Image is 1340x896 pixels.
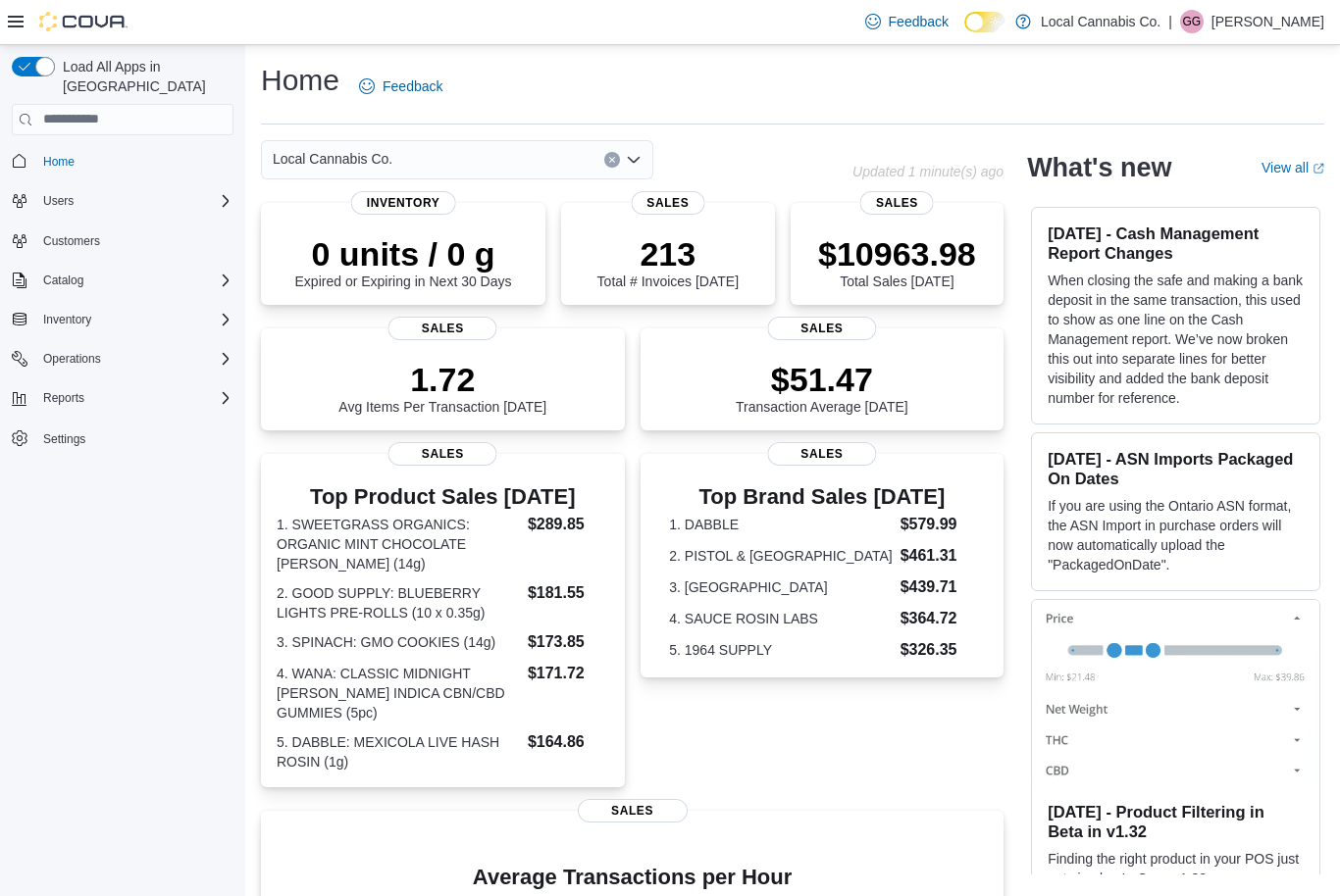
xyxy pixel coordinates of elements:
[1048,496,1304,574] p: If you are using the Ontario ASN format, the ASN Import in purchase orders will now automatically...
[35,149,233,174] span: Home
[669,485,974,509] h3: Top Brand Sales [DATE]
[43,312,91,327] span: Inventory
[12,139,233,504] nav: Complex example
[860,191,934,215] span: Sales
[528,630,609,654] dd: $173.85
[277,664,520,722] dt: 4. WANA: CLASSIC MIDNIGHT [PERSON_NAME] INDICA CBN/CBD GUMMIES (5pc)
[277,515,520,573] dt: 1. SWEETGRASS ORGANICS: ORGANIC MINT CHOCOLATE [PERSON_NAME] (14g)
[35,189,81,213] button: Users
[35,386,233,410] span: Reports
[277,583,520,622] dt: 2. GOOD SUPPLY: BLUEBERRY LIGHTS PRE-ROLLS (10 x 0.35g)
[35,228,233,253] span: Customers
[277,632,520,652] dt: 3. SPINACH: GMO COOKIES (14g)
[669,609,892,628] dt: 4. SAUCE ROSIN LABS
[1041,10,1160,33] p: Local Cannabis Co.
[388,317,497,340] span: Sales
[277,866,988,889] h4: Average Transactions per Hour
[35,347,233,371] span: Operations
[901,638,975,662] dd: $326.35
[4,345,241,373] button: Operations
[964,32,965,33] span: Dark Mode
[901,575,975,599] dd: $439.71
[388,442,497,466] span: Sales
[338,360,546,399] p: 1.72
[669,515,892,534] dt: 1. DABBLE
[736,360,908,399] p: $51.47
[43,431,85,447] span: Settings
[604,152,620,168] button: Clear input
[39,12,128,31] img: Cova
[597,234,739,274] p: 213
[901,607,975,630] dd: $364.72
[1048,224,1304,263] h3: [DATE] - Cash Management Report Changes
[528,730,609,754] dd: $164.86
[767,442,876,466] span: Sales
[1048,802,1304,841] h3: [DATE] - Product Filtering in Beta in v1.32
[35,347,109,371] button: Operations
[4,423,241,452] button: Settings
[338,360,546,415] div: Avg Items Per Transaction [DATE]
[669,640,892,660] dt: 5. 1964 SUPPLY
[4,267,241,294] button: Catalog
[35,308,99,331] button: Inventory
[736,360,908,415] div: Transaction Average [DATE]
[383,76,442,96] span: Feedback
[1211,10,1324,33] p: [PERSON_NAME]
[901,513,975,536] dd: $579.99
[35,308,233,331] span: Inventory
[818,234,976,289] div: Total Sales [DATE]
[818,234,976,274] p: $10963.98
[1048,449,1304,488] h3: [DATE] - ASN Imports Packaged On Dates
[35,386,92,410] button: Reports
[1027,152,1171,183] h2: What's new
[631,191,704,215] span: Sales
[351,191,456,215] span: Inventory
[889,12,949,31] span: Feedback
[277,732,520,772] dt: 5. DABBLE: MEXICOLA LIVE HASH ROSIN (1g)
[35,150,82,174] a: Home
[857,2,956,41] a: Feedback
[669,577,892,597] dt: 3. [GEOGRAPHIC_DATA]
[1168,10,1172,33] p: |
[597,234,739,289] div: Total # Invoices [DATE]
[43,233,100,249] span: Customers
[35,425,233,450] span: Settings
[295,234,512,274] p: 0 units / 0 g
[1183,10,1202,33] span: GG
[578,799,688,822] span: Sales
[528,581,609,605] dd: $181.55
[4,187,241,215] button: Users
[1262,160,1324,175] a: View allExternal link
[1313,163,1324,174] svg: External link
[55,57,233,96] span: Load All Apps in [GEOGRAPHIC_DATA]
[295,234,512,289] div: Expired or Expiring in Next 30 Days
[669,546,892,566] dt: 2. PISTOL & [GEOGRAPHIC_DATA]
[964,12,1005,32] input: Dark Mode
[43,193,74,209] span: Users
[4,147,241,175] button: Home
[261,61,339,100] h1: Home
[852,164,1004,179] p: Updated 1 minute(s) ago
[43,351,101,367] span: Operations
[626,152,642,168] button: Open list of options
[767,317,876,340] span: Sales
[43,273,83,288] span: Catalog
[35,229,108,253] a: Customers
[4,226,241,255] button: Customers
[35,427,93,451] a: Settings
[1048,271,1304,408] p: When closing the safe and making a bank deposit in the same transaction, this used to show as one...
[35,189,233,213] span: Users
[277,485,609,509] h3: Top Product Sales [DATE]
[43,154,75,170] span: Home
[351,67,450,106] a: Feedback
[4,306,241,333] button: Inventory
[528,662,609,685] dd: $171.72
[273,147,392,171] span: Local Cannabis Co.
[4,384,241,412] button: Reports
[35,269,233,292] span: Catalog
[901,544,975,568] dd: $461.31
[35,269,91,292] button: Catalog
[43,390,84,406] span: Reports
[1180,10,1204,33] div: Glamma Gregory
[528,513,609,536] dd: $289.85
